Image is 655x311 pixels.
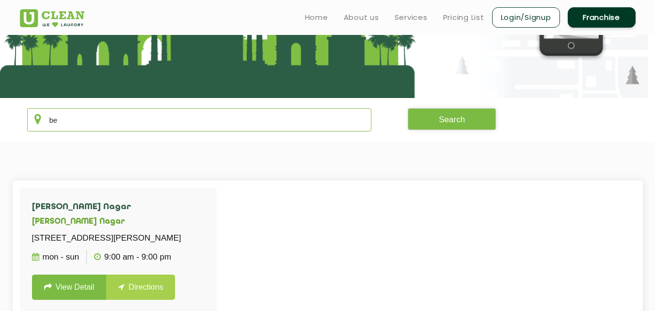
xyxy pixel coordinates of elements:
img: UClean Laundry and Dry Cleaning [20,9,84,27]
a: Directions [106,275,175,300]
a: Pricing List [443,12,484,23]
a: Services [395,12,428,23]
p: Mon - Sun [32,250,80,264]
button: Search [408,108,496,130]
input: Enter city/area/pin Code [27,108,372,131]
a: Franchise [568,7,636,28]
p: [STREET_ADDRESS][PERSON_NAME] [32,231,181,245]
a: View Detail [32,275,107,300]
h5: [PERSON_NAME] Nagar [32,217,181,227]
a: Home [305,12,328,23]
a: About us [344,12,379,23]
h4: [PERSON_NAME] Nagar [32,202,181,212]
p: 9:00 AM - 9:00 PM [94,250,171,264]
a: Login/Signup [492,7,560,28]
